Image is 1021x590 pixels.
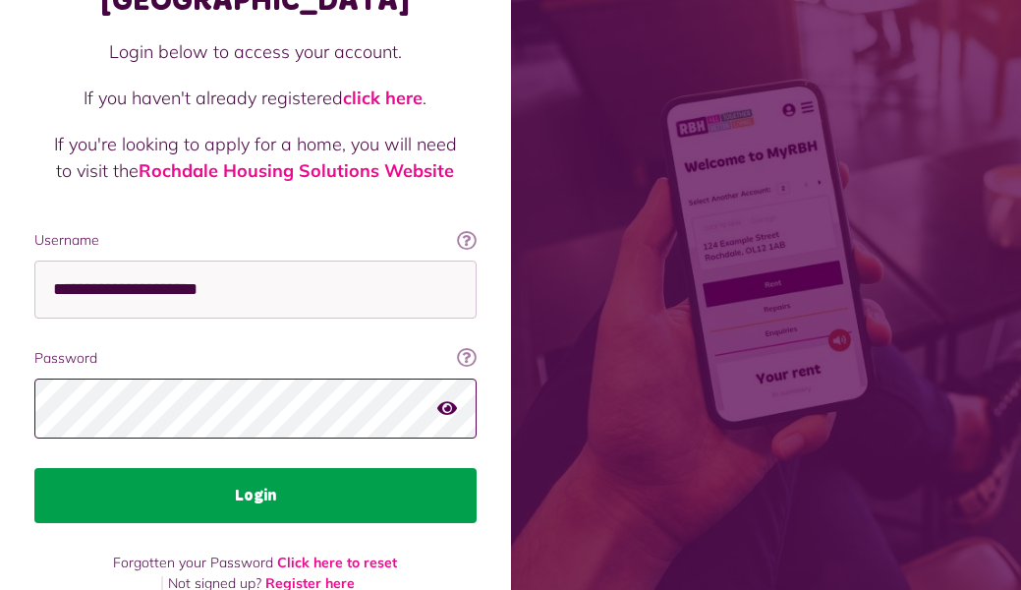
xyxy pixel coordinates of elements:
[113,554,273,571] span: Forgotten your Password
[54,85,457,111] p: If you haven't already registered .
[343,87,423,109] a: click here
[277,554,397,571] a: Click here to reset
[54,131,457,184] p: If you're looking to apply for a home, you will need to visit the
[34,348,477,369] label: Password
[34,468,477,523] button: Login
[54,38,457,65] p: Login below to access your account.
[34,230,477,251] label: Username
[139,159,454,182] a: Rochdale Housing Solutions Website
